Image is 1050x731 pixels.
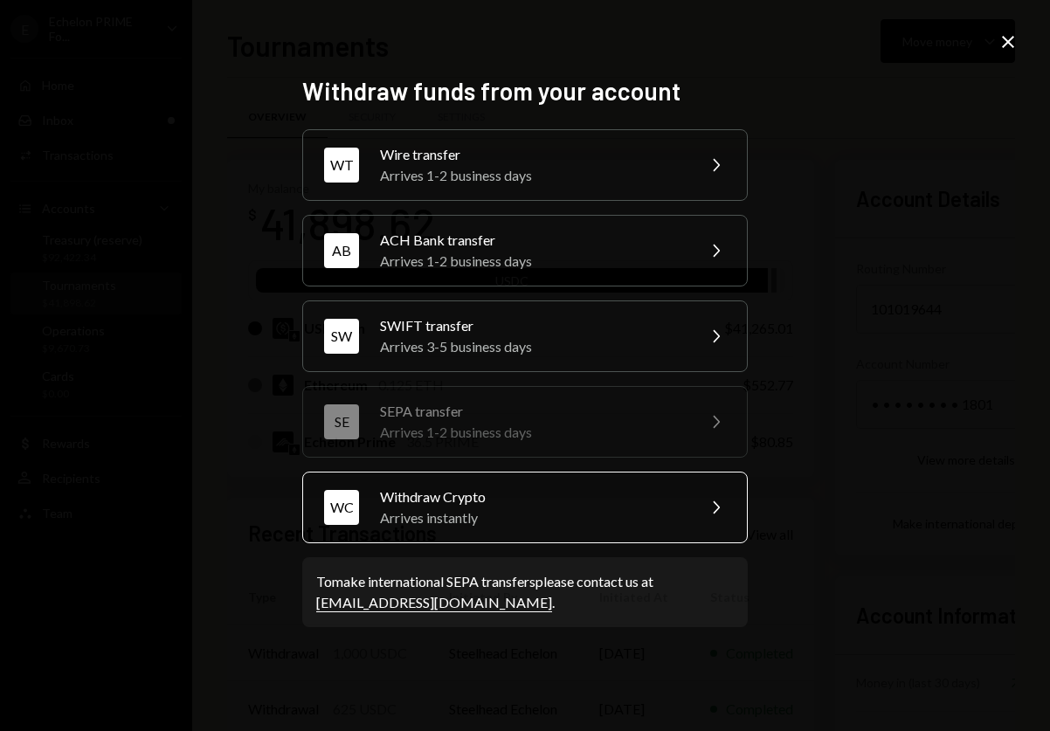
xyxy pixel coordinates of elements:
div: WC [324,490,359,525]
button: WTWire transferArrives 1-2 business days [302,129,748,201]
button: SESEPA transferArrives 1-2 business days [302,386,748,458]
a: [EMAIL_ADDRESS][DOMAIN_NAME] [316,594,552,612]
div: Arrives 1-2 business days [380,165,684,186]
div: Wire transfer [380,144,684,165]
button: WCWithdraw CryptoArrives instantly [302,472,748,543]
div: Arrives instantly [380,507,684,528]
div: AB [324,233,359,268]
div: WT [324,148,359,183]
div: SEPA transfer [380,401,684,422]
button: SWSWIFT transferArrives 3-5 business days [302,300,748,372]
div: Withdraw Crypto [380,486,684,507]
div: Arrives 1-2 business days [380,251,684,272]
div: ACH Bank transfer [380,230,684,251]
div: Arrives 1-2 business days [380,422,684,443]
div: Arrives 3-5 business days [380,336,684,357]
button: ABACH Bank transferArrives 1-2 business days [302,215,748,286]
div: SW [324,319,359,354]
div: SWIFT transfer [380,315,684,336]
div: To make international SEPA transfers please contact us at . [316,571,734,613]
div: SE [324,404,359,439]
h2: Withdraw funds from your account [302,74,748,108]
